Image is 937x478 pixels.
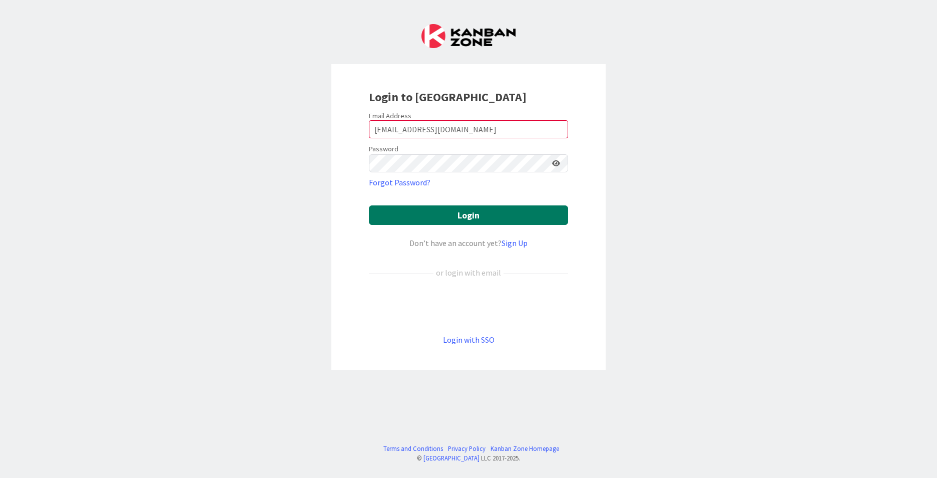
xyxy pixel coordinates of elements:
div: © LLC 2017- 2025 . [378,453,559,463]
label: Email Address [369,111,411,120]
iframe: Sign in with Google Button [364,295,573,317]
a: Kanban Zone Homepage [491,444,559,453]
button: Login [369,205,568,225]
img: Kanban Zone [421,24,516,48]
div: Don’t have an account yet? [369,237,568,249]
div: or login with email [433,267,504,279]
a: Forgot Password? [369,176,430,188]
a: Privacy Policy [448,444,486,453]
a: Login with SSO [443,335,495,345]
a: Terms and Conditions [383,444,443,453]
b: Login to [GEOGRAPHIC_DATA] [369,89,527,105]
a: [GEOGRAPHIC_DATA] [423,454,480,462]
label: Password [369,144,398,154]
a: Sign Up [502,238,528,248]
